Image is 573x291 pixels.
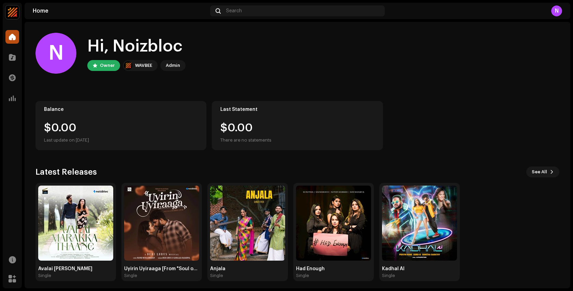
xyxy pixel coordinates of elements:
[382,186,457,261] img: 1162c8c7-8070-46c6-809f-4cc008077119
[5,5,19,19] img: edf75770-94a4-4c7b-81a4-750147990cad
[210,186,285,261] img: f9929dec-e72b-496d-8919-5e7abf65ffc1
[296,266,371,272] div: Had Enough
[35,33,76,74] div: N
[220,107,374,112] div: Last Statement
[87,35,186,57] div: Hi, Noizbloc
[38,273,51,278] div: Single
[532,165,547,179] span: See All
[296,273,309,278] div: Single
[38,266,113,272] div: Avalai [PERSON_NAME]
[44,107,198,112] div: Balance
[226,8,242,14] span: Search
[124,266,199,272] div: Uyirin Uyiraaga [From "Soul of Promise"]
[124,61,132,70] img: edf75770-94a4-4c7b-81a4-750147990cad
[212,101,383,150] re-o-card-value: Last Statement
[35,166,97,177] h3: Latest Releases
[44,136,198,144] div: Last update on [DATE]
[166,61,180,70] div: Admin
[382,266,457,272] div: Kadhal AI
[35,101,206,150] re-o-card-value: Balance
[526,166,559,177] button: See All
[124,186,199,261] img: 40492f4a-ae84-4e06-a0b2-efbcc3d13ce8
[38,186,113,261] img: 1e08e5c6-14ae-4f87-a27b-3a3f9dd25db0
[382,273,395,278] div: Single
[210,266,285,272] div: Anjala
[551,5,562,16] div: N
[135,61,152,70] div: WAVBEE
[210,273,223,278] div: Single
[33,8,207,14] div: Home
[124,273,137,278] div: Single
[220,136,271,144] div: There are no statements
[100,61,115,70] div: Owner
[296,186,371,261] img: 9bc7b0ae-2ae5-4aef-8cdd-bd05a5fe092d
